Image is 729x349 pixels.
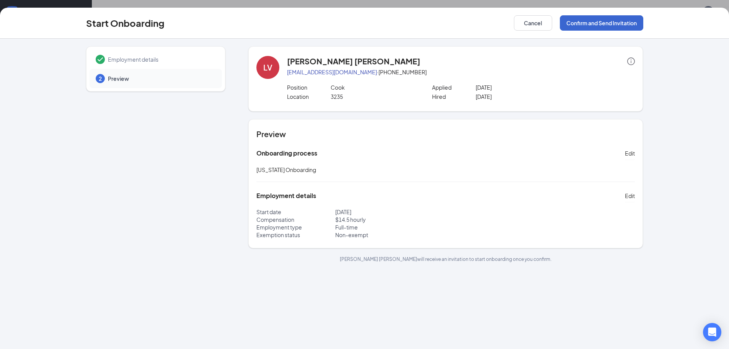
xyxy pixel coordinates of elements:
p: Position [287,84,331,91]
p: [PERSON_NAME] [PERSON_NAME] will receive an invitation to start onboarding once you confirm. [248,256,643,262]
div: LV [263,62,272,73]
span: info-circle [627,57,635,65]
span: Preview [108,75,214,82]
h3: Start Onboarding [86,16,165,29]
span: Employment details [108,56,214,63]
p: Full-time [335,223,446,231]
p: Cook [331,84,418,91]
span: [US_STATE] Onboarding [256,166,316,173]
button: Edit [625,190,635,202]
button: Edit [625,147,635,159]
span: Edit [625,192,635,200]
span: 2 [99,75,102,82]
p: Compensation [256,216,335,223]
h4: [PERSON_NAME] [PERSON_NAME] [287,56,420,67]
h5: Employment details [256,192,316,200]
p: Location [287,93,331,100]
div: Open Intercom Messenger [703,323,721,341]
p: Exemption status [256,231,335,239]
p: [DATE] [476,84,563,91]
p: · [PHONE_NUMBER] [287,68,635,76]
p: Non-exempt [335,231,446,239]
p: 3235 [331,93,418,100]
p: Start date [256,208,335,216]
p: [DATE] [476,93,563,100]
button: Cancel [514,15,552,31]
h4: Preview [256,129,635,139]
h5: Onboarding process [256,149,317,157]
p: Applied [432,84,476,91]
p: $ 14.5 hourly [335,216,446,223]
button: Confirm and Send Invitation [560,15,643,31]
a: [EMAIL_ADDRESS][DOMAIN_NAME] [287,69,377,75]
p: [DATE] [335,208,446,216]
p: Hired [432,93,476,100]
svg: Checkmark [96,55,105,64]
span: Edit [625,149,635,157]
p: Employment type [256,223,335,231]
